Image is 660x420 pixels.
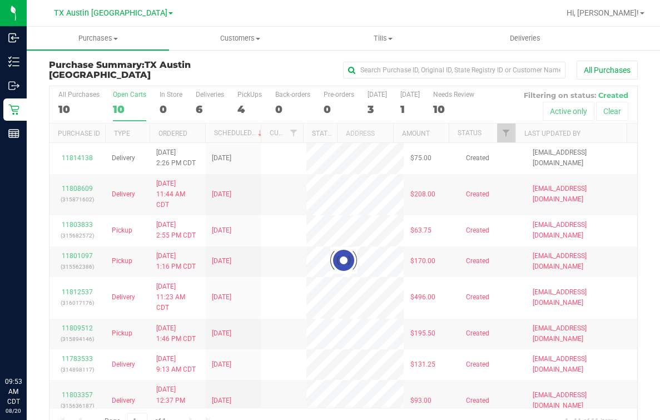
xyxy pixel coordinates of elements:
[169,27,311,50] a: Customers
[54,8,167,18] span: TX Austin [GEOGRAPHIC_DATA]
[312,27,454,50] a: Tills
[495,33,555,43] span: Deliveries
[454,27,597,50] a: Deliveries
[312,33,454,43] span: Tills
[5,407,22,415] p: 08/20
[8,128,19,139] inline-svg: Reports
[567,8,639,17] span: Hi, [PERSON_NAME]!
[343,62,565,78] input: Search Purchase ID, Original ID, State Registry ID or Customer Name...
[5,377,22,407] p: 09:53 AM CDT
[8,56,19,67] inline-svg: Inventory
[49,60,245,80] h3: Purchase Summary:
[8,80,19,91] inline-svg: Outbound
[170,33,311,43] span: Customers
[8,104,19,115] inline-svg: Retail
[27,27,169,50] a: Purchases
[8,32,19,43] inline-svg: Inbound
[49,60,191,80] span: TX Austin [GEOGRAPHIC_DATA]
[27,33,169,43] span: Purchases
[11,331,44,364] iframe: Resource center
[577,61,638,80] button: All Purchases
